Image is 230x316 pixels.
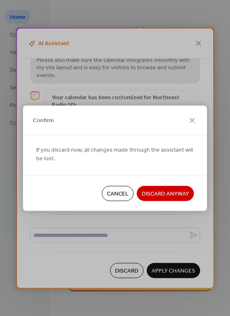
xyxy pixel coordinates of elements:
span: Discard Anyway [142,190,189,198]
span: If you discard now, all changes made through the assistant will be lost. [36,146,194,163]
button: Discard Anyway [137,186,194,201]
span: Cancel [107,190,129,198]
button: Cancel [102,186,133,201]
span: Confirm [33,116,54,125]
